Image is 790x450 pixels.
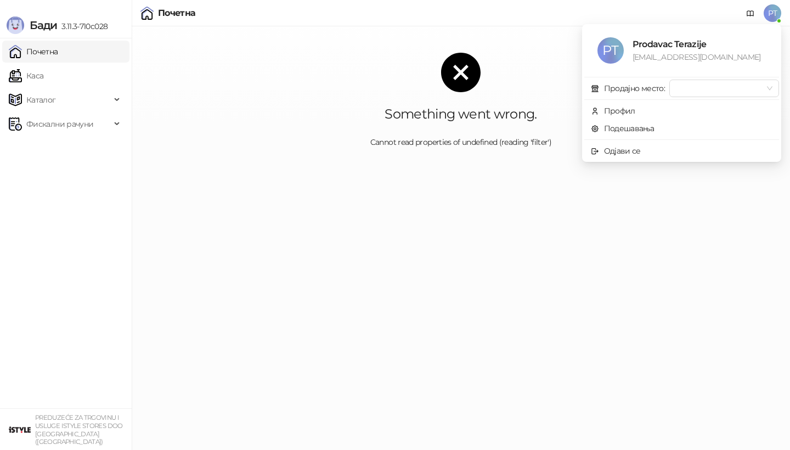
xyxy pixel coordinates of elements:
[149,105,772,123] div: Something went wrong.
[604,105,635,117] div: Профил
[597,37,624,64] span: PT
[441,53,481,92] span: close-circle
[633,37,766,51] div: Prodavac Terazije
[30,19,57,32] span: Бади
[604,82,665,94] div: Продајно место:
[9,41,58,63] a: Почетна
[591,123,654,133] a: Подешавања
[9,419,31,441] img: 64x64-companyLogo-77b92cf4-9946-4f36-9751-bf7bb5fd2c7d.png
[742,4,759,22] a: Документација
[7,16,24,34] img: Logo
[26,89,56,111] span: Каталог
[633,51,766,63] div: [EMAIL_ADDRESS][DOMAIN_NAME]
[9,65,43,87] a: Каса
[158,9,196,18] div: Почетна
[764,4,781,22] span: PT
[26,113,93,135] span: Фискални рачуни
[149,136,772,148] div: Cannot read properties of undefined (reading 'filter')
[57,21,108,31] span: 3.11.3-710c028
[604,145,641,157] div: Одјави се
[35,414,123,446] small: PREDUZEĆE ZA TRGOVINU I USLUGE ISTYLE STORES DOO [GEOGRAPHIC_DATA] ([GEOGRAPHIC_DATA])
